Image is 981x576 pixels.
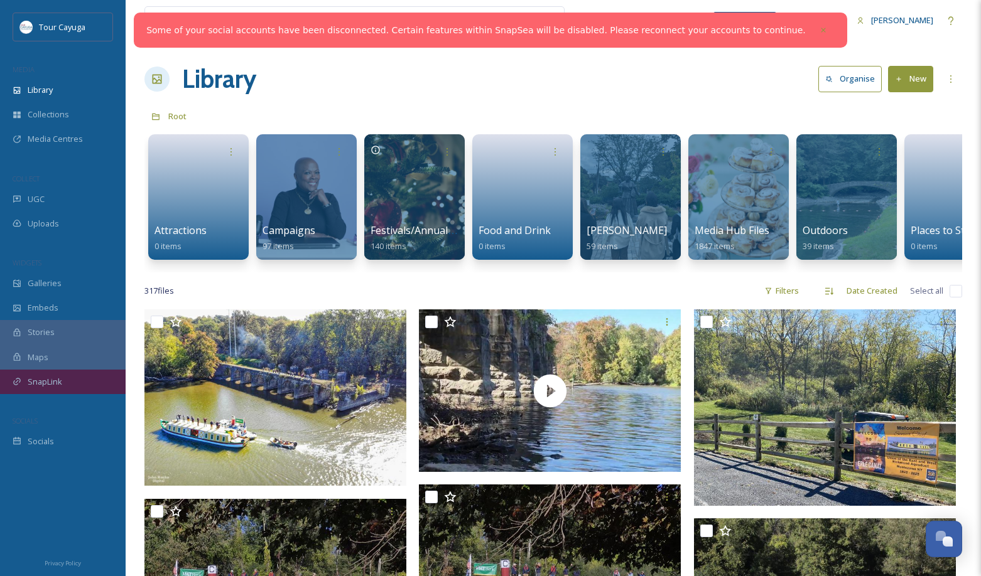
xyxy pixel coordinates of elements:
[694,309,956,506] img: Seneca Chief (6).jpg
[174,7,462,35] input: Search your library
[695,223,769,237] span: Media Hub Files
[28,435,54,447] span: Socials
[371,240,406,252] span: 140 items
[28,351,48,363] span: Maps
[888,66,933,92] button: New
[871,14,933,26] span: [PERSON_NAME]
[479,225,551,252] a: Food and Drink0 items
[695,240,735,252] span: 1847 items
[479,240,506,252] span: 0 items
[28,193,45,205] span: UGC
[154,223,207,237] span: Attractions
[484,8,558,33] a: View all files
[13,258,41,267] span: WIDGETS
[926,521,962,557] button: Open Chat
[818,66,882,92] button: Organise
[28,84,53,96] span: Library
[146,24,806,37] a: Some of your social accounts have been disconnected. Certain features within SnapSea will be disa...
[910,285,943,297] span: Select all
[154,240,182,252] span: 0 items
[144,285,174,297] span: 317 file s
[28,277,62,289] span: Galleries
[154,225,207,252] a: Attractions0 items
[182,60,256,98] a: Library
[803,225,848,252] a: Outdoors39 items
[840,279,904,303] div: Date Created
[13,65,35,74] span: MEDIA
[911,225,975,252] a: Places to Stay0 items
[45,555,81,570] a: Privacy Policy
[168,109,187,124] a: Root
[371,223,482,237] span: Festivals/Annual Events
[911,240,938,252] span: 0 items
[144,309,406,486] img: Seneca Chief (15).jpg
[39,21,85,33] span: Tour Cayuga
[263,225,315,252] a: Campaigns97 items
[695,225,769,252] a: Media Hub Files1847 items
[263,240,294,252] span: 97 items
[419,309,681,472] img: thumbnail
[587,223,667,237] span: [PERSON_NAME]
[713,12,776,29] a: What's New
[28,302,58,314] span: Embeds
[28,109,69,120] span: Collections
[803,240,834,252] span: 39 items
[168,110,187,122] span: Root
[263,223,315,237] span: Campaigns
[13,174,40,183] span: COLLECT
[587,240,618,252] span: 59 items
[45,559,81,567] span: Privacy Policy
[13,416,38,425] span: SOCIALS
[587,225,667,252] a: [PERSON_NAME]59 items
[758,279,805,303] div: Filters
[20,21,33,33] img: download.jpeg
[479,223,551,237] span: Food and Drink
[911,223,975,237] span: Places to Stay
[850,8,940,33] a: [PERSON_NAME]
[371,225,482,252] a: Festivals/Annual Events140 items
[28,218,59,230] span: Uploads
[803,223,848,237] span: Outdoors
[28,133,83,145] span: Media Centres
[28,326,55,338] span: Stories
[28,376,62,388] span: SnapLink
